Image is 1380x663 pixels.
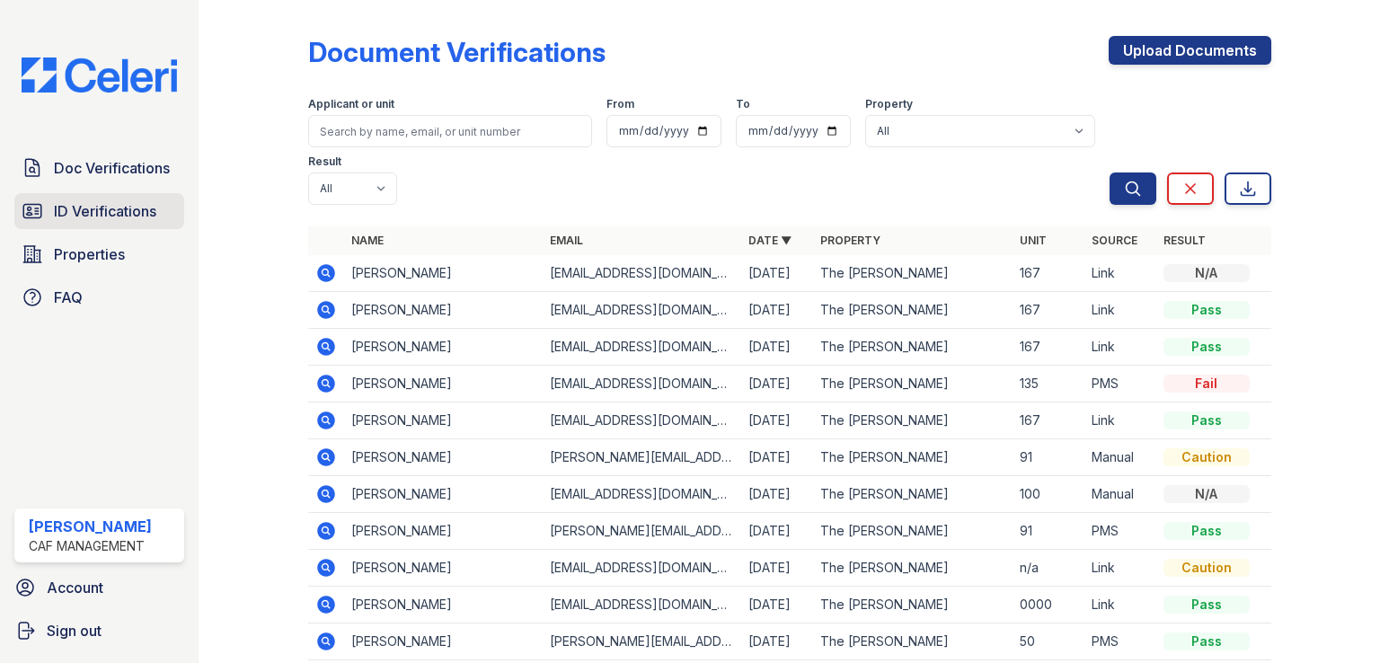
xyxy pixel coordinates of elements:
[1013,587,1084,623] td: 0000
[741,292,813,329] td: [DATE]
[54,157,170,179] span: Doc Verifications
[308,97,394,111] label: Applicant or unit
[1163,264,1250,282] div: N/A
[1013,329,1084,366] td: 167
[741,587,813,623] td: [DATE]
[1013,439,1084,476] td: 91
[47,620,102,641] span: Sign out
[7,570,191,606] a: Account
[1013,550,1084,587] td: n/a
[344,513,543,550] td: [PERSON_NAME]
[813,587,1012,623] td: The [PERSON_NAME]
[47,577,103,598] span: Account
[1013,255,1084,292] td: 167
[543,513,741,550] td: [PERSON_NAME][EMAIL_ADDRESS][DOMAIN_NAME]
[741,623,813,660] td: [DATE]
[29,537,152,555] div: CAF Management
[741,550,813,587] td: [DATE]
[1163,559,1250,577] div: Caution
[344,439,543,476] td: [PERSON_NAME]
[543,329,741,366] td: [EMAIL_ADDRESS][DOMAIN_NAME]
[1084,255,1156,292] td: Link
[1084,366,1156,402] td: PMS
[1163,301,1250,319] div: Pass
[14,193,184,229] a: ID Verifications
[54,200,156,222] span: ID Verifications
[1013,476,1084,513] td: 100
[1163,411,1250,429] div: Pass
[741,402,813,439] td: [DATE]
[813,476,1012,513] td: The [PERSON_NAME]
[1084,550,1156,587] td: Link
[1084,439,1156,476] td: Manual
[7,57,191,93] img: CE_Logo_Blue-a8612792a0a2168367f1c8372b55b34899dd931a85d93a1a3d3e32e68fde9ad4.png
[1163,448,1250,466] div: Caution
[1163,234,1206,247] a: Result
[543,255,741,292] td: [EMAIL_ADDRESS][DOMAIN_NAME]
[813,366,1012,402] td: The [PERSON_NAME]
[1084,476,1156,513] td: Manual
[543,587,741,623] td: [EMAIL_ADDRESS][DOMAIN_NAME]
[813,513,1012,550] td: The [PERSON_NAME]
[1163,375,1250,393] div: Fail
[1084,329,1156,366] td: Link
[1084,402,1156,439] td: Link
[741,513,813,550] td: [DATE]
[1013,623,1084,660] td: 50
[1109,36,1271,65] a: Upload Documents
[543,292,741,329] td: [EMAIL_ADDRESS][DOMAIN_NAME]
[543,550,741,587] td: [EMAIL_ADDRESS][DOMAIN_NAME]
[54,243,125,265] span: Properties
[1163,632,1250,650] div: Pass
[543,366,741,402] td: [EMAIL_ADDRESS][DOMAIN_NAME]
[741,329,813,366] td: [DATE]
[1163,522,1250,540] div: Pass
[736,97,750,111] label: To
[351,234,384,247] a: Name
[543,476,741,513] td: [EMAIL_ADDRESS][DOMAIN_NAME]
[543,623,741,660] td: [PERSON_NAME][EMAIL_ADDRESS][DOMAIN_NAME]
[813,623,1012,660] td: The [PERSON_NAME]
[606,97,634,111] label: From
[741,366,813,402] td: [DATE]
[308,115,592,147] input: Search by name, email, or unit number
[813,292,1012,329] td: The [PERSON_NAME]
[14,236,184,272] a: Properties
[344,292,543,329] td: [PERSON_NAME]
[741,476,813,513] td: [DATE]
[308,155,341,169] label: Result
[543,439,741,476] td: [PERSON_NAME][EMAIL_ADDRESS][DOMAIN_NAME]
[1013,292,1084,329] td: 167
[1013,402,1084,439] td: 167
[1163,338,1250,356] div: Pass
[14,279,184,315] a: FAQ
[344,587,543,623] td: [PERSON_NAME]
[741,255,813,292] td: [DATE]
[1020,234,1047,247] a: Unit
[344,623,543,660] td: [PERSON_NAME]
[813,255,1012,292] td: The [PERSON_NAME]
[820,234,880,247] a: Property
[1084,587,1156,623] td: Link
[1092,234,1137,247] a: Source
[813,439,1012,476] td: The [PERSON_NAME]
[308,36,606,68] div: Document Verifications
[54,287,83,308] span: FAQ
[1084,513,1156,550] td: PMS
[344,366,543,402] td: [PERSON_NAME]
[344,255,543,292] td: [PERSON_NAME]
[1163,485,1250,503] div: N/A
[29,516,152,537] div: [PERSON_NAME]
[14,150,184,186] a: Doc Verifications
[1084,292,1156,329] td: Link
[550,234,583,247] a: Email
[344,329,543,366] td: [PERSON_NAME]
[865,97,913,111] label: Property
[813,329,1012,366] td: The [PERSON_NAME]
[1013,513,1084,550] td: 91
[748,234,792,247] a: Date ▼
[813,402,1012,439] td: The [PERSON_NAME]
[741,439,813,476] td: [DATE]
[7,613,191,649] a: Sign out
